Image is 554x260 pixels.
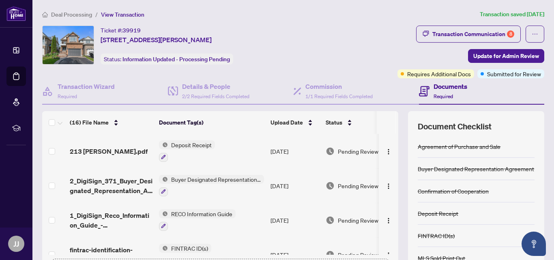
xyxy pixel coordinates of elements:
img: Logo [385,183,392,189]
button: Logo [382,145,395,158]
button: Status IconRECO Information Guide [159,209,236,231]
img: Document Status [326,181,335,190]
span: 2_DigiSign_371_Buyer_Designated_Representation_Agreement_-_PropTx-[PERSON_NAME].pdf [70,176,152,196]
div: Transaction Communication [432,28,514,41]
th: Status [322,111,391,134]
td: [DATE] [267,134,322,168]
img: Logo [385,252,392,258]
span: Update for Admin Review [473,49,539,62]
span: [STREET_ADDRESS][PERSON_NAME] [101,35,212,45]
button: Open asap [522,232,546,256]
span: 213 [PERSON_NAME].pdf [70,146,148,156]
span: Required [434,93,453,99]
article: Transaction saved [DATE] [480,10,544,19]
span: Status [326,118,342,127]
span: Deposit Receipt [168,140,215,149]
span: ellipsis [532,31,538,37]
span: Deal Processing [51,11,92,18]
span: 1_DigiSign_Reco_Information_Guide_-_RECO_Forms.pdf [70,211,152,230]
span: 2/2 Required Fields Completed [182,93,249,99]
img: IMG-E12199158_1.jpg [43,26,94,64]
span: Pending Review [338,250,378,259]
button: Logo [382,179,395,192]
img: Logo [385,148,392,155]
span: Requires Additional Docs [407,69,471,78]
span: View Transaction [101,11,144,18]
td: [DATE] [267,203,322,237]
span: Pending Review [338,147,378,156]
td: [DATE] [267,168,322,203]
h4: Details & People [182,82,249,91]
span: JJ [13,238,19,249]
img: logo [6,6,26,21]
span: Submitted for Review [487,69,541,78]
span: RECO Information Guide [168,209,236,218]
button: Status IconDeposit Receipt [159,140,215,162]
button: Logo [382,214,395,227]
img: Logo [385,217,392,224]
img: Status Icon [159,244,168,253]
div: FINTRAC ID(s) [418,231,455,240]
button: Transaction Communication8 [416,26,521,43]
button: Status IconBuyer Designated Representation Agreement [159,175,264,196]
img: Status Icon [159,140,168,149]
li: / [95,10,98,19]
img: Document Status [326,250,335,259]
span: 1/1 Required Fields Completed [305,93,373,99]
h4: Commission [305,82,373,91]
div: Status: [101,54,233,64]
img: Status Icon [159,175,168,184]
span: 39919 [122,27,141,34]
h4: Documents [434,82,467,91]
span: Buyer Designated Representation Agreement [168,175,264,184]
span: FINTRAC ID(s) [168,244,211,253]
div: Buyer Designated Representation Agreement [418,164,534,173]
div: Confirmation of Cooperation [418,187,489,196]
th: (16) File Name [67,111,156,134]
button: Update for Admin Review [468,49,544,63]
span: home [42,12,48,17]
span: Document Checklist [418,121,492,132]
div: Agreement of Purchase and Sale [418,142,500,151]
span: Pending Review [338,216,378,225]
img: Document Status [326,216,335,225]
span: Pending Review [338,181,378,190]
div: Ticket #: [101,26,141,35]
h4: Transaction Wizard [58,82,115,91]
th: Document Tag(s) [156,111,267,134]
img: Status Icon [159,209,168,218]
th: Upload Date [267,111,322,134]
div: 8 [507,30,514,38]
span: Required [58,93,77,99]
img: Document Status [326,147,335,156]
span: (16) File Name [70,118,109,127]
span: Upload Date [271,118,303,127]
div: Deposit Receipt [418,209,458,218]
span: Information Updated - Processing Pending [122,56,230,63]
